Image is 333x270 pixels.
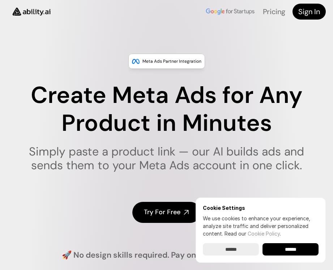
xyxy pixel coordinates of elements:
h4: Sign In [298,7,320,17]
a: Cookie Policy [248,230,280,237]
p: We use cookies to enhance your experience, analyze site traffic and deliver personalized content. [203,215,319,237]
h6: Cookie Settings [203,205,319,211]
a: Pricing [263,7,285,16]
h1: Create Meta Ads for Any Product in Minutes [23,82,310,137]
a: Try For Free [132,202,201,223]
p: Meta Ads Partner Integration [142,58,201,65]
a: Sign In [293,4,326,20]
h1: Simply paste a product link — our AI builds ads and sends them to your Meta Ads account in one cl... [23,145,310,173]
h4: 🚀 No design skills required. Pay only if it works for you. [62,250,272,261]
h4: Try For Free [144,208,180,217]
span: Read our . [225,230,281,237]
